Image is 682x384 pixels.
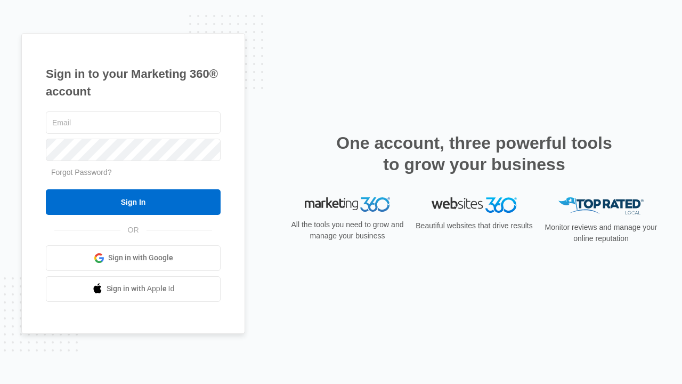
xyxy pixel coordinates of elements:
[541,222,661,244] p: Monitor reviews and manage your online reputation
[46,65,221,100] h1: Sign in to your Marketing 360® account
[415,220,534,231] p: Beautiful websites that drive results
[333,132,615,175] h2: One account, three powerful tools to grow your business
[288,219,407,242] p: All the tools you need to grow and manage your business
[46,245,221,271] a: Sign in with Google
[46,189,221,215] input: Sign In
[46,276,221,302] a: Sign in with Apple Id
[432,197,517,213] img: Websites 360
[46,111,221,134] input: Email
[305,197,390,212] img: Marketing 360
[558,197,644,215] img: Top Rated Local
[120,225,147,236] span: OR
[107,283,175,294] span: Sign in with Apple Id
[51,168,112,177] a: Forgot Password?
[108,252,173,263] span: Sign in with Google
